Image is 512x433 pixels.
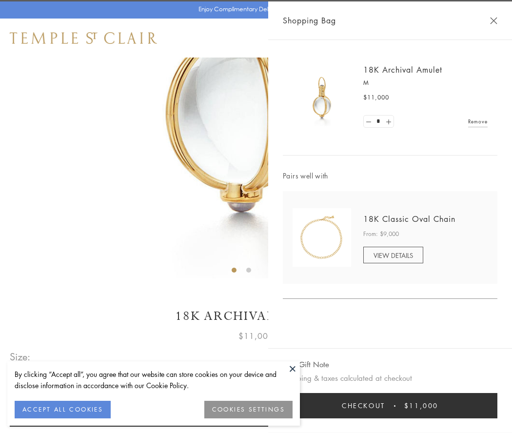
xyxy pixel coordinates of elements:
[15,369,293,391] div: By clicking “Accept all”, you agree that our website can store cookies on your device and disclos...
[198,4,309,14] p: Enjoy Complimentary Delivery & Returns
[363,93,389,102] span: $11,000
[283,372,497,384] p: Shipping & taxes calculated at checkout
[342,400,385,411] span: Checkout
[204,401,293,418] button: COOKIES SETTINGS
[10,32,157,44] img: Temple St. Clair
[283,393,497,418] button: Checkout $11,000
[363,229,399,239] span: From: $9,000
[363,214,455,224] a: 18K Classic Oval Chain
[490,17,497,24] button: Close Shopping Bag
[283,14,336,27] span: Shopping Bag
[10,349,31,365] span: Size:
[468,116,488,127] a: Remove
[363,247,423,263] a: VIEW DETAILS
[238,330,274,342] span: $11,000
[363,78,488,88] p: M
[383,116,393,128] a: Set quantity to 2
[404,400,438,411] span: $11,000
[363,64,442,75] a: 18K Archival Amulet
[293,68,351,127] img: 18K Archival Amulet
[283,170,497,181] span: Pairs well with
[293,208,351,267] img: N88865-OV18
[15,401,111,418] button: ACCEPT ALL COOKIES
[10,308,502,325] h1: 18K Archival Amulet
[364,116,374,128] a: Set quantity to 0
[283,358,329,371] button: Add Gift Note
[374,251,413,260] span: VIEW DETAILS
